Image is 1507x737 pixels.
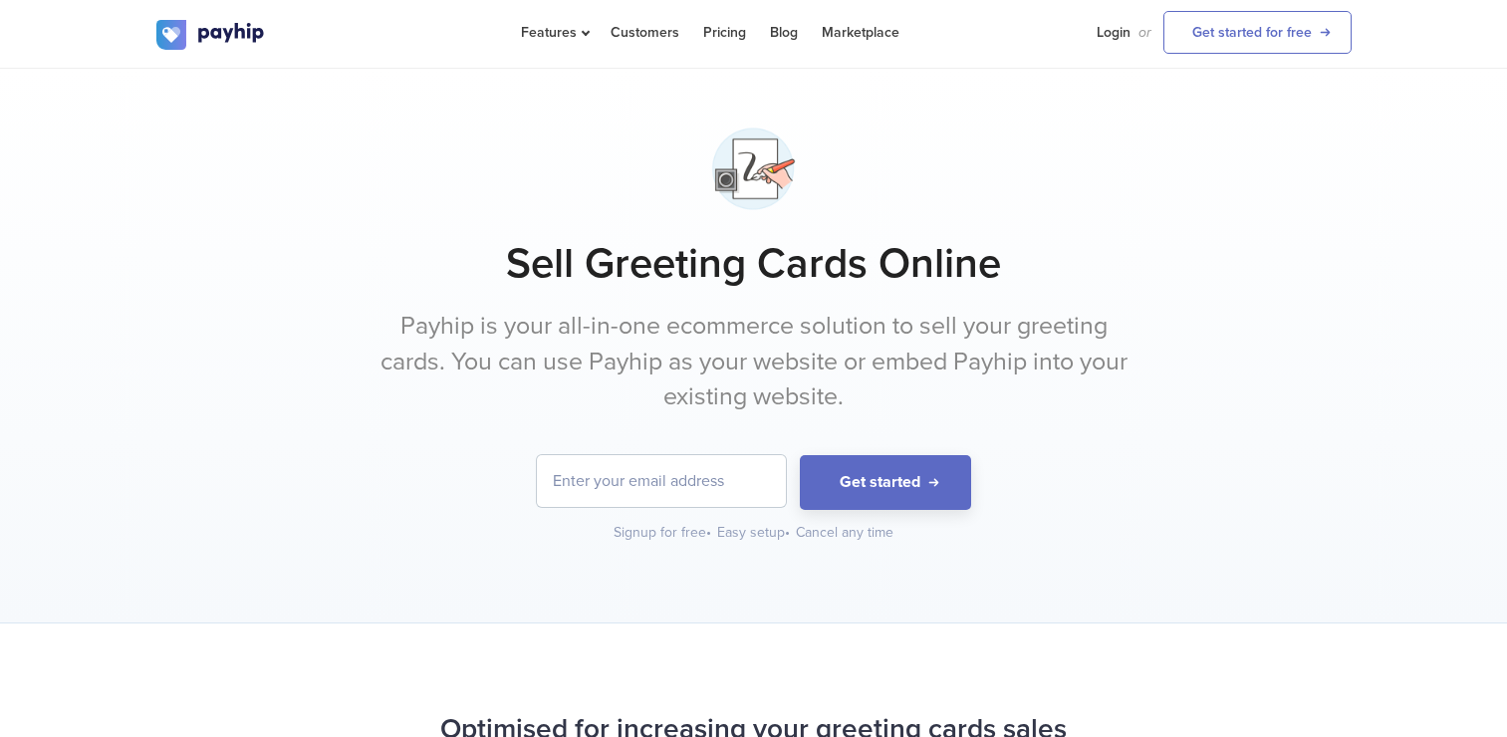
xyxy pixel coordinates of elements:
[706,524,711,541] span: •
[156,239,1352,289] h1: Sell Greeting Cards Online
[521,24,587,41] span: Features
[380,309,1128,415] p: Payhip is your all-in-one ecommerce solution to sell your greeting cards. You can use Payhip as y...
[1163,11,1352,54] a: Get started for free
[703,119,804,219] img: ink-drawing-1-3a04a03t7q3xosnogrug4.png
[156,20,266,50] img: logo.svg
[800,455,971,510] button: Get started
[785,524,790,541] span: •
[717,523,792,543] div: Easy setup
[537,455,786,507] input: Enter your email address
[796,523,893,543] div: Cancel any time
[614,523,713,543] div: Signup for free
